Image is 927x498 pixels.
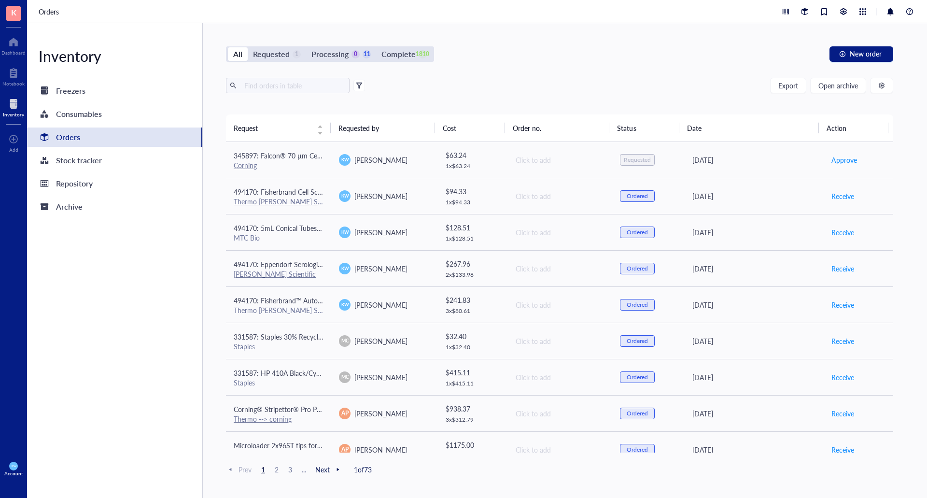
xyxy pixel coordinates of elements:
[446,403,500,414] div: $ 938.37
[505,114,610,142] th: Order no.
[692,263,815,274] div: [DATE]
[507,178,612,214] td: Click to add
[627,337,648,345] div: Ordered
[627,301,648,309] div: Ordered
[341,229,349,236] span: KW
[381,47,415,61] div: Complete
[341,193,349,199] span: KW
[516,408,604,419] div: Click to add
[446,235,500,242] div: 1 x $ 128.51
[234,414,292,424] a: Thermo --> corning
[692,372,815,383] div: [DATE]
[234,296,401,305] span: 494170: Fisherbrand™ Autoclavable Waste Bags - Large
[1,50,26,56] div: Dashboard
[234,151,483,160] span: 345897: Falcon® 70 µm Cell Strainer, White, Sterile, Individually Packaged, 50/Case
[27,46,202,66] div: Inventory
[692,336,815,346] div: [DATE]
[627,265,648,272] div: Ordered
[831,372,854,383] span: Receive
[446,162,500,170] div: 1 x $ 63.24
[679,114,819,142] th: Date
[831,442,855,457] button: Receive
[770,78,806,93] button: Export
[234,269,316,279] a: [PERSON_NAME] Scientific
[234,342,323,351] div: Staples
[831,225,855,240] button: Receive
[516,191,604,201] div: Click to add
[233,47,242,61] div: All
[516,336,604,346] div: Click to add
[446,331,500,341] div: $ 32.40
[831,297,855,313] button: Receive
[341,337,349,344] span: MC
[298,465,309,474] span: ...
[354,264,407,273] span: [PERSON_NAME]
[850,50,882,57] span: New order
[507,142,612,178] td: Click to add
[831,227,854,238] span: Receive
[56,177,93,190] div: Repository
[831,188,855,204] button: Receive
[27,197,202,216] a: Archive
[831,263,854,274] span: Receive
[831,261,855,276] button: Receive
[234,233,323,242] div: MTC Bio
[627,192,648,200] div: Ordered
[39,6,61,17] a: Orders
[810,78,866,93] button: Open archive
[627,228,648,236] div: Ordered
[293,50,301,58] div: 1
[354,228,407,237] span: [PERSON_NAME]
[507,359,612,395] td: Click to add
[819,114,889,142] th: Action
[253,47,290,61] div: Requested
[341,301,349,308] span: KW
[831,444,854,455] span: Receive
[446,440,500,450] div: $ 1175.00
[234,259,717,269] span: 494170: Eppendorf Serological Pipets, sterile, free of detectable pyrogens, DNA, RNase and DNase....
[341,445,349,454] span: AP
[226,46,434,62] div: segmented control
[627,410,648,417] div: Ordered
[507,214,612,250] td: Click to add
[331,114,435,142] th: Requested by
[234,197,341,206] a: Thermo [PERSON_NAME] Scientific
[2,81,25,86] div: Notebook
[446,222,500,233] div: $ 128.51
[311,47,349,61] div: Processing
[354,300,407,310] span: [PERSON_NAME]
[354,191,407,201] span: [PERSON_NAME]
[627,446,648,454] div: Ordered
[351,50,360,58] div: 0
[692,444,815,455] div: [DATE]
[507,395,612,431] td: Click to add
[56,154,102,167] div: Stock tracker
[446,367,500,378] div: $ 415.11
[692,408,815,419] div: [DATE]
[831,299,854,310] span: Receive
[11,464,16,468] span: KW
[446,295,500,305] div: $ 241.83
[516,263,604,274] div: Click to add
[234,187,336,197] span: 494170: Fisherbrand Cell Scrapers
[516,372,604,383] div: Click to add
[27,81,202,100] a: Freezers
[1,34,26,56] a: Dashboard
[446,271,500,279] div: 2 x $ 133.98
[831,333,855,349] button: Receive
[507,323,612,359] td: Click to add
[507,250,612,286] td: Click to add
[234,223,341,233] span: 494170: 5mL Conical Tubes 500/CS
[257,465,269,474] span: 1
[354,155,407,165] span: [PERSON_NAME]
[829,46,893,62] button: New order
[354,336,407,346] span: [PERSON_NAME]
[419,50,427,58] div: 1810
[234,160,257,170] a: Corning
[234,404,359,414] span: Corning® Stripettor® Pro Pipet Controller
[516,155,604,165] div: Click to add
[692,191,815,201] div: [DATE]
[446,199,500,206] div: 1 x $ 94.33
[516,299,604,310] div: Click to add
[446,307,500,315] div: 3 x $ 80.61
